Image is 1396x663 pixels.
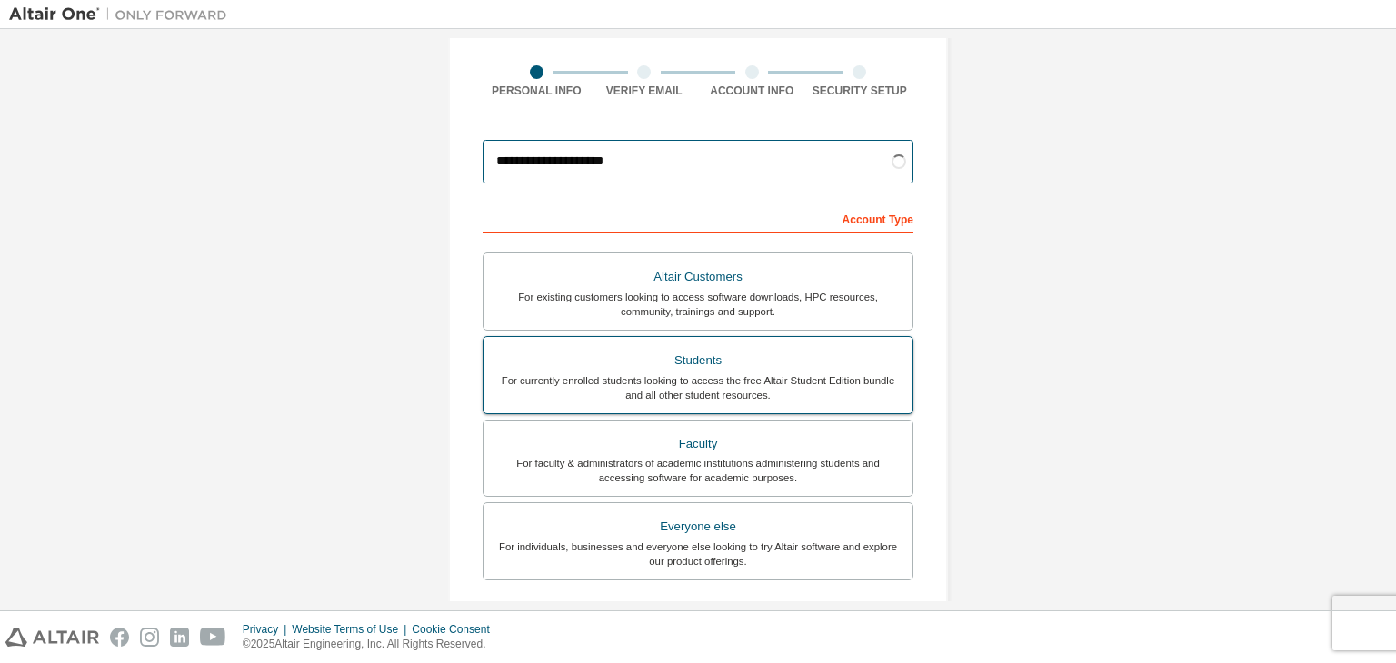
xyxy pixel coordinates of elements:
div: Faculty [494,431,902,457]
div: For faculty & administrators of academic institutions administering students and accessing softwa... [494,456,902,485]
div: Account Type [483,203,913,233]
div: Account Info [698,84,806,98]
img: youtube.svg [200,628,226,647]
div: For currently enrolled students looking to access the free Altair Student Edition bundle and all ... [494,373,902,402]
div: Security Setup [806,84,914,98]
img: altair_logo.svg [5,628,99,647]
img: instagram.svg [140,628,159,647]
img: linkedin.svg [170,628,189,647]
img: facebook.svg [110,628,129,647]
div: Students [494,348,902,373]
div: Verify Email [591,84,699,98]
div: Privacy [243,622,292,637]
img: Altair One [9,5,236,24]
div: Cookie Consent [412,622,500,637]
p: © 2025 Altair Engineering, Inc. All Rights Reserved. [243,637,501,652]
div: Website Terms of Use [292,622,412,637]
div: For individuals, businesses and everyone else looking to try Altair software and explore our prod... [494,539,902,569]
div: For existing customers looking to access software downloads, HPC resources, community, trainings ... [494,290,902,319]
div: Everyone else [494,514,902,539]
div: Altair Customers [494,264,902,290]
div: Personal Info [483,84,591,98]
